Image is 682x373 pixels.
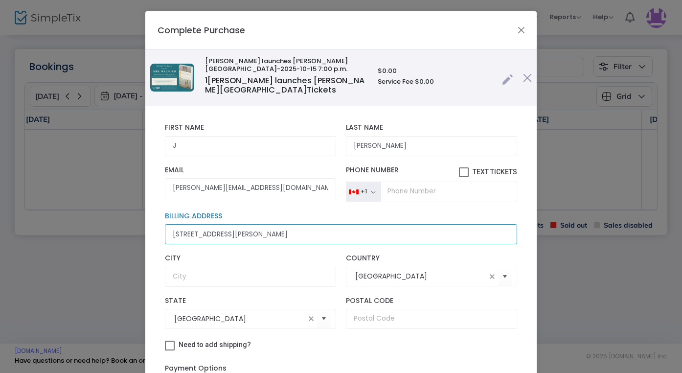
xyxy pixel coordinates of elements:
span: clear [486,271,498,282]
button: Close [515,23,528,36]
label: Last Name [346,123,517,132]
label: First Name [165,123,336,132]
input: Last Name [346,136,517,156]
button: Select [317,309,331,329]
input: Select Country [355,271,486,281]
input: City [165,267,336,287]
label: Phone Number [346,166,517,178]
span: -2025-10-15 7:00 p.m. [277,64,347,73]
input: Billing Address [165,224,517,244]
button: Select [498,267,512,287]
span: Need to add shipping? [179,341,251,349]
span: clear [305,313,317,325]
label: Postal Code [346,297,517,305]
input: Postal Code [346,309,517,329]
span: [PERSON_NAME] launches [PERSON_NAME][GEOGRAPHIC_DATA] [205,75,364,96]
span: 1 [205,75,207,86]
input: Email [165,178,336,198]
img: cross.png [523,73,532,82]
label: City [165,254,336,263]
img: Resized-BookLaunchForSimpleTix.png [150,64,194,92]
span: Tickets [307,84,336,95]
label: Billing Address [165,212,517,221]
div: +1 [361,187,367,195]
h6: [PERSON_NAME] launches [PERSON_NAME][GEOGRAPHIC_DATA] [205,57,368,72]
input: First Name [165,136,336,156]
button: +1 [346,182,381,202]
h6: $0.00 [378,67,492,75]
h6: Service Fee $0.00 [378,78,492,86]
span: Text Tickets [473,168,517,176]
label: Email [165,166,336,175]
input: Select State [174,314,305,324]
input: Phone Number [381,182,517,202]
label: Country [346,254,517,263]
label: State [165,297,336,305]
h4: Complete Purchase [158,23,245,37]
